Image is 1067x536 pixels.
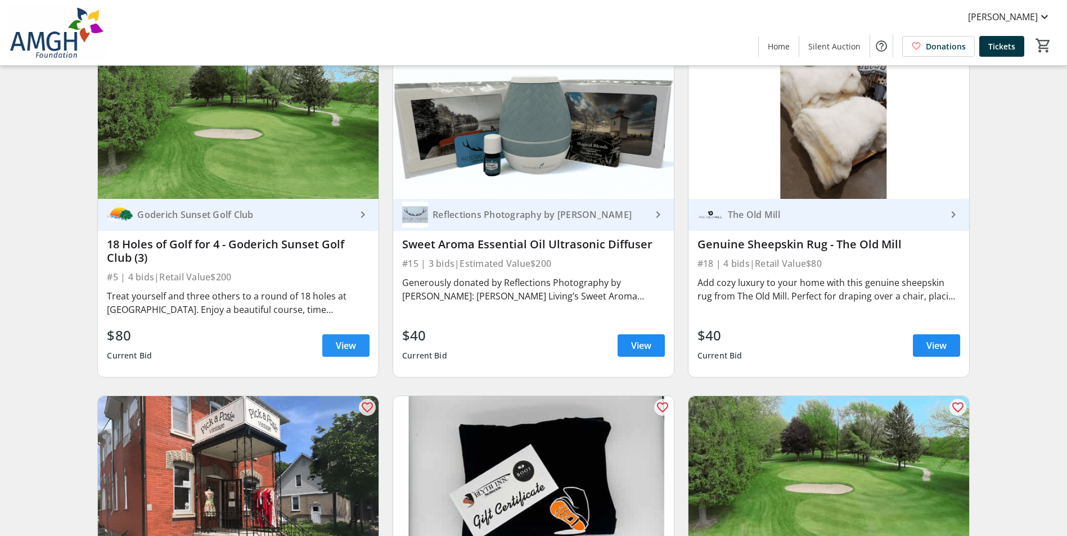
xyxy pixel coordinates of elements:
[951,401,965,414] mat-icon: favorite_outline
[402,238,665,251] div: Sweet Aroma Essential Oil Ultrasonic Diffuser
[913,334,960,357] a: View
[107,269,370,285] div: #5 | 4 bids | Retail Value $200
[631,339,651,352] span: View
[697,276,960,303] div: Add cozy luxury to your home with this genuine sheepskin rug from The Old Mill. Perfect for drapi...
[768,40,790,52] span: Home
[697,346,742,366] div: Current Bid
[393,41,674,199] img: Sweet Aroma Essential Oil Ultrasonic Diffuser
[402,276,665,303] div: Generously donated by Reflections Photography by [PERSON_NAME]: [PERSON_NAME] Living’s Sweet Arom...
[697,325,742,346] div: $40
[98,41,379,199] img: 18 Holes of Golf for 4 - Goderich Sunset Golf Club (3)
[651,208,665,221] mat-icon: keyboard_arrow_right
[697,238,960,251] div: Genuine Sheepskin Rug - The Old Mill
[808,40,861,52] span: Silent Auction
[7,4,107,61] img: Alexandra Marine & General Hospital Foundation's Logo
[902,36,975,57] a: Donations
[322,334,370,357] a: View
[402,346,447,366] div: Current Bid
[968,10,1038,24] span: [PERSON_NAME]
[697,256,960,271] div: #18 | 4 bids | Retail Value $80
[428,209,651,220] div: Reflections Photography by [PERSON_NAME]
[107,346,152,366] div: Current Bid
[926,40,966,52] span: Donations
[688,199,969,231] a: The Old Mill The Old Mill
[107,289,370,316] div: Treat yourself and three others to a round of 18 holes at [GEOGRAPHIC_DATA]. Enjoy a beautiful co...
[107,238,370,265] div: 18 Holes of Golf for 4 - Goderich Sunset Golf Club (3)
[133,209,356,220] div: Goderich Sunset Golf Club
[759,36,799,57] a: Home
[926,339,947,352] span: View
[988,40,1015,52] span: Tickets
[98,199,379,231] a: Goderich Sunset Golf ClubGoderich Sunset Golf Club
[656,401,669,414] mat-icon: favorite_outline
[361,401,374,414] mat-icon: favorite_outline
[618,334,665,357] a: View
[870,35,893,57] button: Help
[979,36,1024,57] a: Tickets
[947,208,960,221] mat-icon: keyboard_arrow_right
[799,36,870,57] a: Silent Auction
[402,325,447,346] div: $40
[697,202,723,228] img: The Old Mill
[393,199,674,231] a: Reflections Photography by Natasha CollingReflections Photography by [PERSON_NAME]
[402,256,665,271] div: #15 | 3 bids | Estimated Value $200
[959,8,1060,26] button: [PERSON_NAME]
[107,202,133,228] img: Goderich Sunset Golf Club
[107,325,152,346] div: $80
[356,208,370,221] mat-icon: keyboard_arrow_right
[723,209,947,220] div: The Old Mill
[1033,35,1054,56] button: Cart
[688,41,969,199] img: Genuine Sheepskin Rug - The Old Mill
[402,202,428,228] img: Reflections Photography by Natasha Colling
[336,339,356,352] span: View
